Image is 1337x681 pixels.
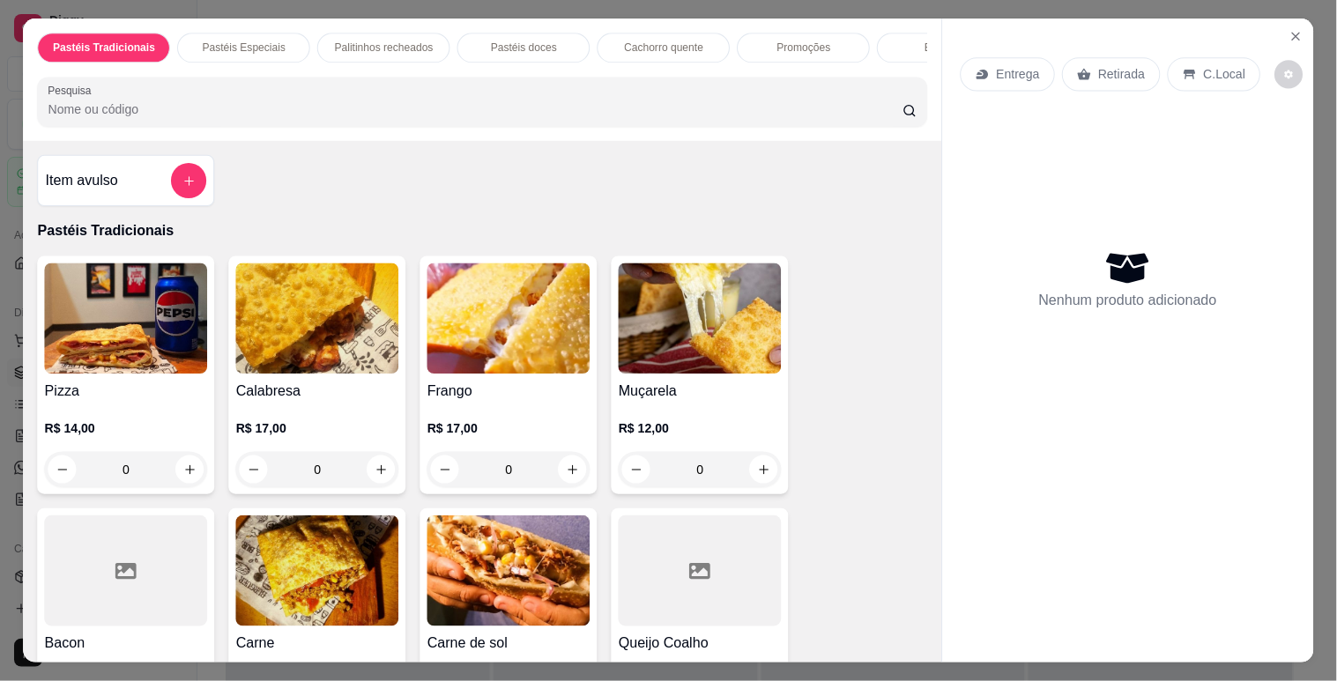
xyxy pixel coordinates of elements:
[619,420,782,438] p: R$ 12,00
[45,263,208,374] img: product-image
[38,220,928,241] p: Pastéis Tradicionais
[236,381,399,402] h4: Calabresa
[427,420,591,438] p: R$ 17,00
[48,84,98,99] label: Pesquisa
[53,41,155,55] p: Pastéis Tradicionais
[427,515,591,626] img: product-image
[1098,66,1145,84] p: Retirada
[236,263,399,374] img: product-image
[777,41,831,55] p: Promoções
[427,381,591,402] h4: Frango
[45,633,208,655] h4: Bacon
[624,41,703,55] p: Cachorro quente
[427,263,591,374] img: product-image
[236,420,399,438] p: R$ 17,00
[46,170,118,191] h4: Item avulso
[619,263,782,374] img: product-image
[45,381,208,402] h4: Pizza
[1204,66,1246,84] p: C.Local
[925,41,963,55] p: Bebidas
[1281,22,1310,50] button: Close
[619,633,782,655] h4: Queijo Coalho
[427,633,591,655] h4: Carne de sol
[997,66,1040,84] p: Entrega
[171,163,206,198] button: add-separate-item
[203,41,286,55] p: Pastéis Especiais
[619,381,782,402] h4: Muçarela
[48,100,903,118] input: Pesquisa
[1039,290,1217,311] p: Nenhum produto adicionado
[236,633,399,655] h4: Carne
[1275,61,1304,89] button: decrease-product-quantity
[236,515,399,626] img: product-image
[45,420,208,438] p: R$ 14,00
[491,41,557,55] p: Pastéis doces
[335,41,434,55] p: Palitinhos recheados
